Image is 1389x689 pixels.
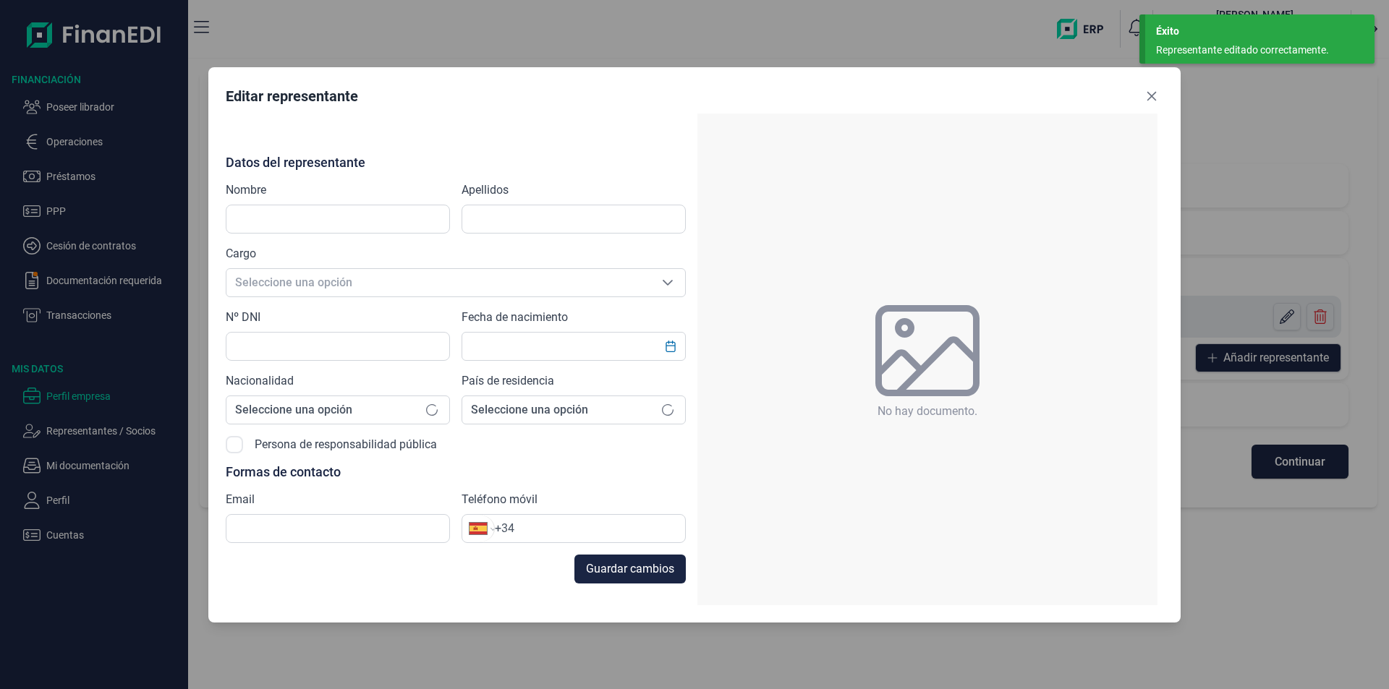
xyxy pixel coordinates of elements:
[226,396,415,424] span: Seleccione una opción
[226,491,255,508] label: Email
[226,86,358,106] div: Editar representante
[226,155,686,170] p: Datos del representante
[462,491,538,508] label: Teléfono móvil
[226,372,294,390] label: Nacionalidad
[462,396,650,424] span: Seleccione una opción
[255,436,437,453] label: Persona de responsabilidad pública
[650,396,685,424] div: Seleccione una opción
[462,181,509,199] label: Apellidos
[226,309,260,326] label: Nº DNI
[657,333,684,359] button: Choose Date
[462,309,568,326] label: Fecha de nacimiento
[650,269,685,296] div: Seleccione una opción
[226,465,686,479] p: Formas de contacto
[462,372,554,390] label: País de residencia
[574,555,686,583] button: Guardar cambios
[878,403,977,420] span: No hay documento.
[226,245,256,262] label: Cargo
[226,181,266,199] label: Nombre
[415,396,449,424] div: Seleccione una opción
[1156,24,1364,39] div: Éxito
[1156,43,1353,58] div: Representante editado correctamente.
[1140,85,1163,108] button: Close
[586,560,674,578] span: Guardar cambios
[226,269,650,296] span: Seleccione una opción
